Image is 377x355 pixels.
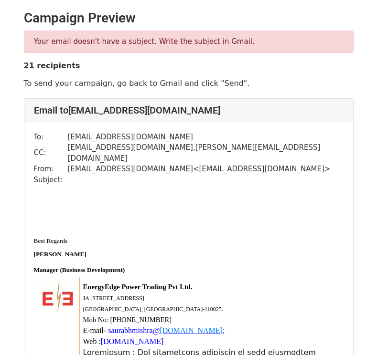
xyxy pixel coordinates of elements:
[34,37,344,47] p: Your email doesn't have a subject. Write the subject in Gmail.
[24,61,80,70] strong: 21 recipients
[34,203,344,214] div: ​
[83,306,223,313] font: [GEOGRAPHIC_DATA], [GEOGRAPHIC_DATA]-110025.
[34,132,68,143] td: To:
[37,281,75,313] img: AD_4nXc1yy8UHKFjTpNJSHZTPwcpOOD64sREp_mKbhBlxAbijPTbEG_pNR2rLthbc0elxVMkas--B3x_19XRquzW4GZKUVF7u...
[68,164,344,175] td: [EMAIL_ADDRESS][DOMAIN_NAME] < [EMAIL_ADDRESS][DOMAIN_NAME] >
[34,251,86,258] span: [PERSON_NAME]
[34,175,68,186] td: Subject:
[68,132,344,143] td: [EMAIL_ADDRESS][DOMAIN_NAME]
[34,164,68,175] td: From:
[34,266,125,273] b: Manager (Business Development)
[24,78,354,88] p: To send your campaign, go back to Gmail and click "Send".
[24,10,354,26] h2: Campaign Preview
[153,326,223,334] u: @
[34,142,68,164] td: CC:
[83,326,106,334] span: E-mail-
[83,316,172,324] font: Mob No: [PHONE_NUMBER]
[34,237,68,244] span: Best Regards
[34,104,344,116] h4: Email to [EMAIL_ADDRESS][DOMAIN_NAME]
[160,326,223,334] a: [DOMAIN_NAME]
[108,326,225,334] font: saurabhmishra ;
[68,142,344,164] td: [EMAIL_ADDRESS][DOMAIN_NAME] , [PERSON_NAME][EMAIL_ADDRESS][DOMAIN_NAME]
[83,283,192,291] font: EnergyEdge Power Trading Pvt Ltd.
[83,337,100,345] span: Web :
[101,337,164,345] a: [DOMAIN_NAME]
[83,295,144,302] span: JA [STREET_ADDRESS]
